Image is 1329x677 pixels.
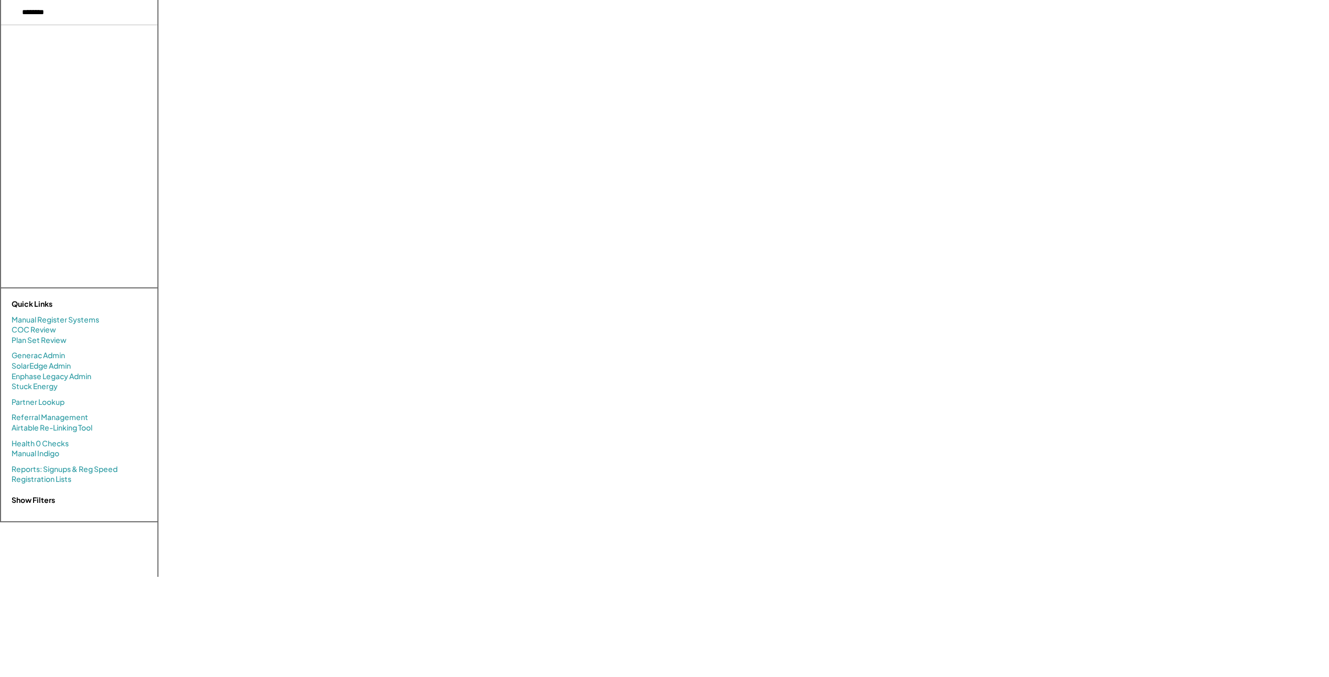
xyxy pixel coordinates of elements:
a: Airtable Re-Linking Tool [12,423,92,433]
div: Quick Links [12,299,116,309]
a: Manual Register Systems [12,315,99,325]
a: Plan Set Review [12,335,67,346]
a: Health 0 Checks [12,438,69,449]
a: Registration Lists [12,474,71,485]
a: Manual Indigo [12,448,59,459]
a: Partner Lookup [12,397,65,407]
a: Stuck Energy [12,381,58,392]
a: Referral Management [12,412,88,423]
a: SolarEdge Admin [12,361,71,371]
strong: Show Filters [12,495,55,504]
a: Reports: Signups & Reg Speed [12,464,118,475]
a: Generac Admin [12,350,65,361]
a: COC Review [12,325,56,335]
a: Enphase Legacy Admin [12,371,91,382]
